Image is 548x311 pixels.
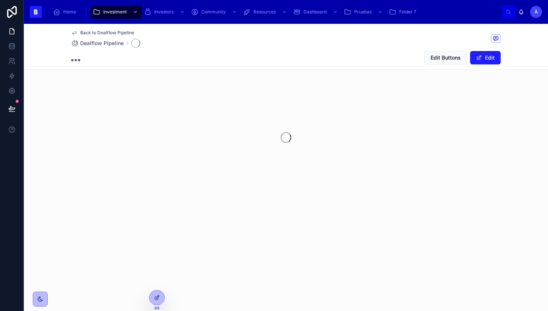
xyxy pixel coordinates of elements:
span: Folder 7 [399,9,416,15]
span: Dealflow Pipeline [80,39,124,47]
a: Dashboard [291,5,341,19]
a: Resources [241,5,291,19]
span: Back to Dealflow Pipeline [80,30,134,36]
span: Investment [103,9,127,15]
a: Folder 7 [387,5,422,19]
a: Investment [91,5,142,19]
div: scrollable content [48,4,502,20]
span: Community [201,9,226,15]
a: Investors [142,5,189,19]
a: Community [189,5,241,19]
a: Dealflow Pipeline [71,39,124,47]
span: À [535,9,538,15]
span: Pruebas [354,9,372,15]
button: Edit Buttons [424,51,467,64]
button: Edit [470,51,501,64]
a: Home [51,5,81,19]
span: Dashboard [303,9,327,15]
span: Resources [253,9,276,15]
span: Investors [154,9,174,15]
img: App logo [30,6,42,18]
span: Home [63,9,76,15]
a: Pruebas [341,5,387,19]
a: Back to Dealflow Pipeline [71,30,134,36]
span: Edit Buttons [431,54,461,61]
